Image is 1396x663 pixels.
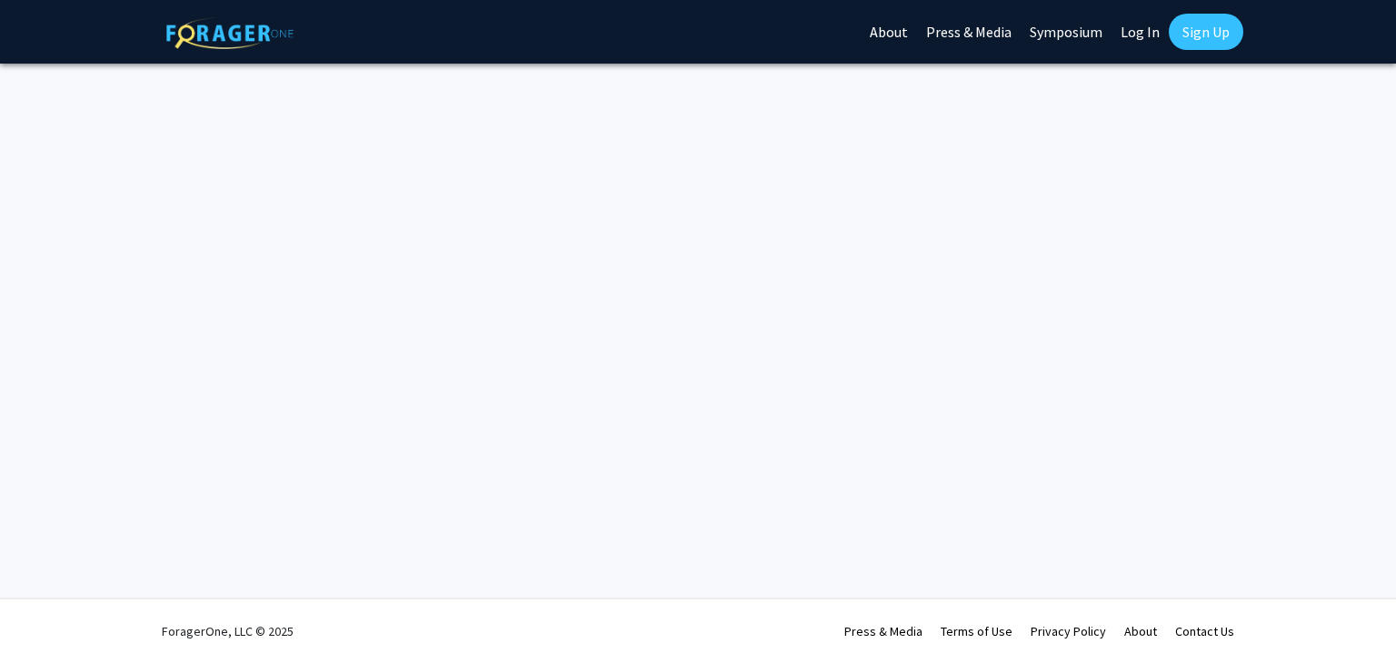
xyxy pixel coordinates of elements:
[844,623,922,639] a: Press & Media
[1169,14,1243,50] a: Sign Up
[162,599,294,663] div: ForagerOne, LLC © 2025
[166,17,294,49] img: ForagerOne Logo
[1175,623,1234,639] a: Contact Us
[1031,623,1106,639] a: Privacy Policy
[1124,623,1157,639] a: About
[941,623,1012,639] a: Terms of Use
